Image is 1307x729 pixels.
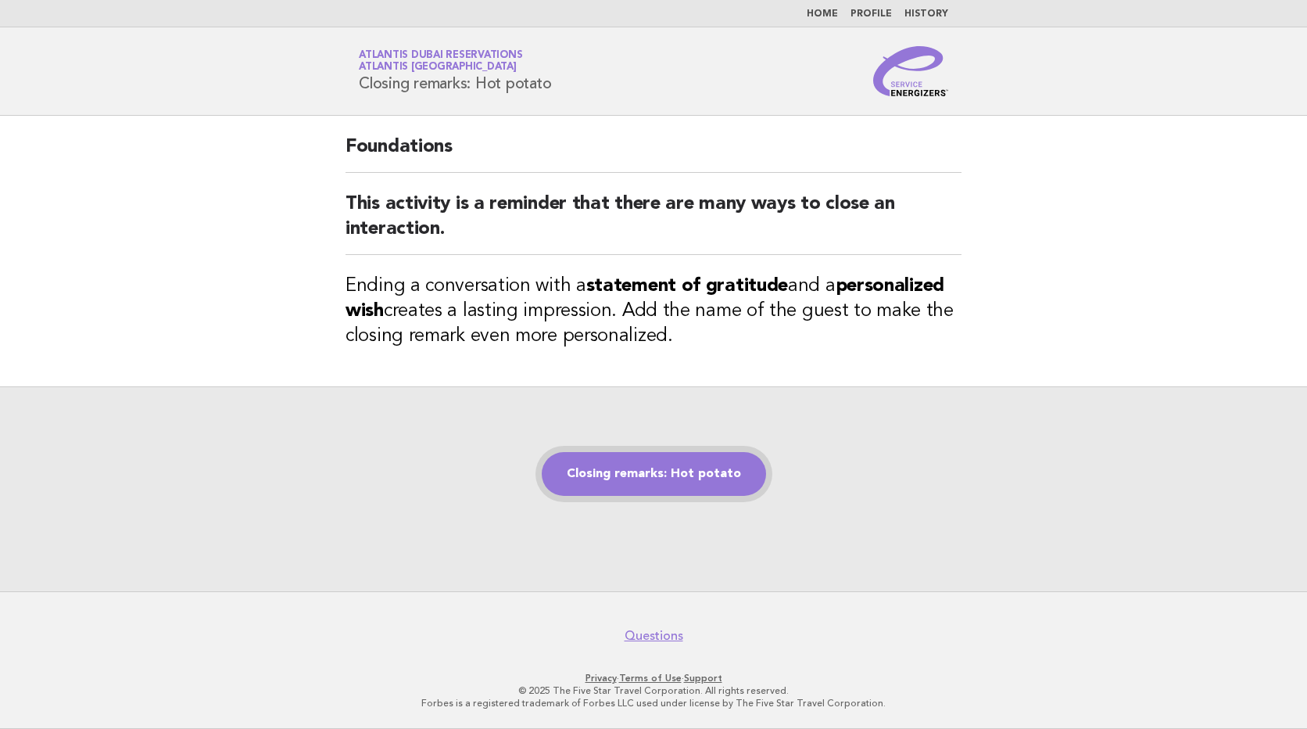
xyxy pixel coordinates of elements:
[625,628,683,644] a: Questions
[586,277,788,296] strong: statement of gratitude
[684,673,722,684] a: Support
[873,46,948,96] img: Service Energizers
[346,135,961,173] h2: Foundations
[346,192,961,255] h2: This activity is a reminder that there are many ways to close an interaction.
[904,9,948,19] a: History
[850,9,892,19] a: Profile
[359,50,522,72] a: Atlantis Dubai ReservationsAtlantis [GEOGRAPHIC_DATA]
[359,63,517,73] span: Atlantis [GEOGRAPHIC_DATA]
[542,452,766,496] a: Closing remarks: Hot potato
[585,673,617,684] a: Privacy
[175,672,1132,684] p: · ·
[175,697,1132,709] p: Forbes is a registered trademark of Forbes LLC used under license by The Five Star Travel Corpora...
[619,673,682,684] a: Terms of Use
[175,684,1132,697] p: © 2025 The Five Star Travel Corporation. All rights reserved.
[359,51,551,92] h1: Closing remarks: Hot potato
[807,9,838,19] a: Home
[346,274,961,349] h3: Ending a conversation with a and a creates a lasting impression. Add the name of the guest to mak...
